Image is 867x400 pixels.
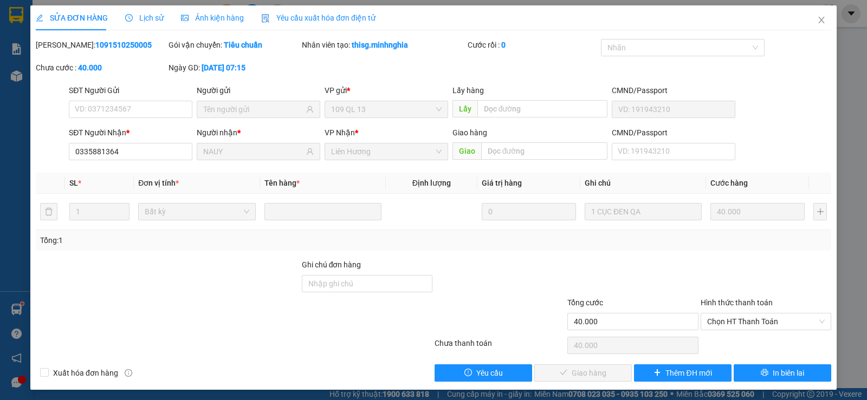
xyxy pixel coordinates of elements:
div: SĐT Người Nhận [69,127,192,139]
span: Lịch sử [125,14,164,22]
button: delete [40,203,57,220]
span: SỬA ĐƠN HÀNG [36,14,108,22]
span: Giao [452,142,481,160]
span: picture [181,14,189,22]
input: Dọc đường [477,100,608,117]
span: Lấy [452,100,477,117]
div: CMND/Passport [612,84,735,96]
div: CMND/Passport [612,127,735,139]
span: Bất kỳ [145,204,249,220]
div: Nhân viên tạo: [302,39,466,51]
span: Cước hàng [710,179,748,187]
button: Close [806,5,837,36]
b: 40.000 [78,63,102,72]
div: Chưa cước : [36,62,166,74]
span: Yêu cầu xuất hóa đơn điện tử [261,14,376,22]
span: printer [761,369,768,377]
span: VP Nhận [325,128,355,137]
div: Người gửi [197,84,320,96]
span: Giao hàng [452,128,487,137]
div: Chưa thanh toán [433,337,566,356]
input: VD: Bàn, Ghế [264,203,381,220]
input: Ghi chú đơn hàng [302,275,432,292]
input: VD: 191943210 [612,101,735,118]
span: close [817,16,826,24]
div: Tổng: 1 [40,234,335,246]
span: Giá trị hàng [482,179,522,187]
span: edit [36,14,43,22]
img: icon [261,14,270,23]
span: Tên hàng [264,179,300,187]
div: [PERSON_NAME]: [36,39,166,51]
span: user [306,148,314,155]
th: Ghi chú [580,173,706,194]
span: user [306,106,314,113]
span: info-circle [125,369,132,377]
div: Người nhận [197,127,320,139]
input: 0 [710,203,805,220]
span: Chọn HT Thanh Toán [707,313,825,330]
span: clock-circle [125,14,133,22]
input: Tên người gửi [203,103,304,115]
b: 0 [501,41,506,49]
input: Ghi Chú [585,203,702,220]
b: thisg.minhnghia [352,41,408,49]
span: Lấy hàng [452,86,484,95]
span: Thêm ĐH mới [665,367,711,379]
div: Cước rồi : [468,39,598,51]
span: Tổng cước [567,298,603,307]
b: 1091510250005 [95,41,152,49]
button: printerIn biên lai [734,364,831,382]
b: Tiêu chuẩn [224,41,262,49]
span: Yêu cầu [476,367,503,379]
div: Ngày GD: [169,62,299,74]
span: Liên Hương [331,143,442,160]
span: Ảnh kiện hàng [181,14,244,22]
button: checkGiao hàng [534,364,632,382]
button: plus [813,203,827,220]
span: Xuất hóa đơn hàng [49,367,122,379]
span: exclamation-circle [464,369,472,377]
button: plusThêm ĐH mới [634,364,732,382]
div: Gói vận chuyển: [169,39,299,51]
span: SL [69,179,78,187]
div: VP gửi [325,84,448,96]
span: In biên lai [773,367,804,379]
label: Ghi chú đơn hàng [302,260,361,269]
div: SĐT Người Gửi [69,84,192,96]
span: Đơn vị tính [138,179,179,187]
span: plus [654,369,661,377]
span: 109 QL 13 [331,101,442,117]
button: exclamation-circleYêu cầu [435,364,532,382]
span: Định lượng [412,179,451,187]
label: Hình thức thanh toán [701,298,773,307]
input: Tên người nhận [203,146,304,158]
input: 0 [482,203,576,220]
b: [DATE] 07:15 [202,63,245,72]
input: Dọc đường [481,142,608,160]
